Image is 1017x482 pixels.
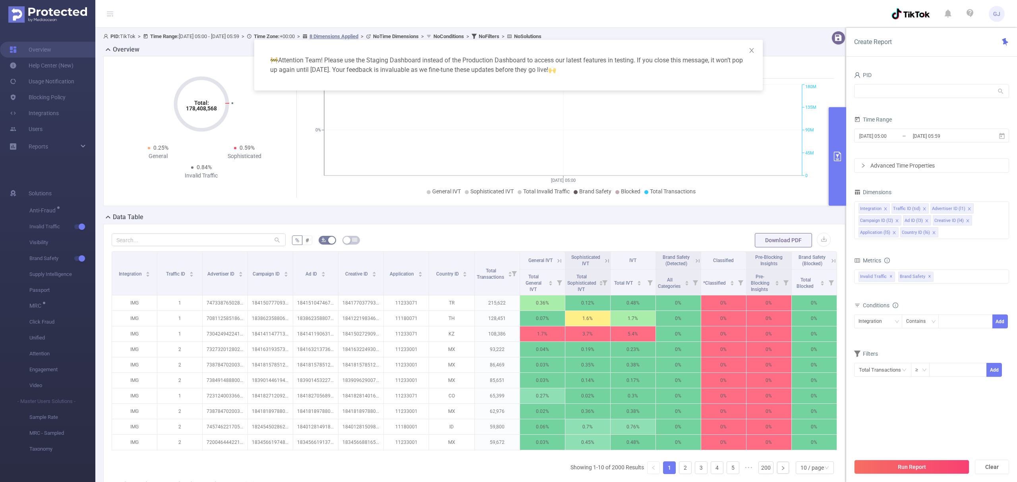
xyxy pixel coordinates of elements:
[860,216,893,226] div: Campaign ID (l2)
[928,272,931,281] span: ✕
[893,204,920,214] div: Traffic ID (tid)
[855,159,1009,172] div: icon: rightAdvanced Time Properties
[893,303,898,308] i: icon: info-circle
[934,216,964,226] div: Creative ID (l4)
[854,38,892,46] span: Create Report
[741,40,763,62] button: Close
[858,131,923,141] input: Start date
[902,228,930,238] div: Country ID (l6)
[891,203,929,214] li: Traffic ID (tid)
[915,363,924,376] div: ≥
[898,272,934,282] span: Brand Safety
[270,56,278,64] span: warning
[858,203,890,214] li: Integration
[860,228,890,238] div: Application (l5)
[854,116,892,123] span: Time Range
[854,72,872,78] span: PID
[854,351,878,357] span: Filters
[858,227,899,237] li: Application (l5)
[892,231,896,235] i: icon: close
[889,272,893,281] span: ✕
[854,257,881,264] span: Metrics
[858,315,887,328] div: Integration
[992,314,1008,328] button: Add
[903,215,931,226] li: Ad ID (l3)
[986,363,1002,377] button: Add
[922,207,926,212] i: icon: close
[930,203,974,214] li: Advertiser ID (l1)
[895,219,899,224] i: icon: close
[932,204,965,214] div: Advertiser ID (l1)
[906,315,931,328] div: Contains
[884,258,890,263] i: icon: info-circle
[932,231,936,235] i: icon: close
[933,215,972,226] li: Creative ID (l4)
[748,47,755,54] i: icon: close
[861,163,866,168] i: icon: right
[895,319,899,325] i: icon: down
[858,215,901,226] li: Campaign ID (l2)
[548,66,556,73] span: highfive
[854,460,969,474] button: Run Report
[925,219,929,224] i: icon: close
[931,319,936,325] i: icon: down
[863,302,898,308] span: Conditions
[975,460,1009,474] button: Clear
[966,219,970,224] i: icon: close
[900,227,938,237] li: Country ID (l6)
[884,207,887,212] i: icon: close
[912,131,976,141] input: End date
[967,207,971,212] i: icon: close
[264,49,753,81] div: Attention Team! Please use the Staging Dashboard instead of the Production Dashboard to access ou...
[854,72,860,78] i: icon: user
[858,272,895,282] span: Invalid Traffic
[905,216,923,226] div: Ad ID (l3)
[922,368,927,373] i: icon: down
[860,204,882,214] div: Integration
[854,189,891,195] span: Dimensions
